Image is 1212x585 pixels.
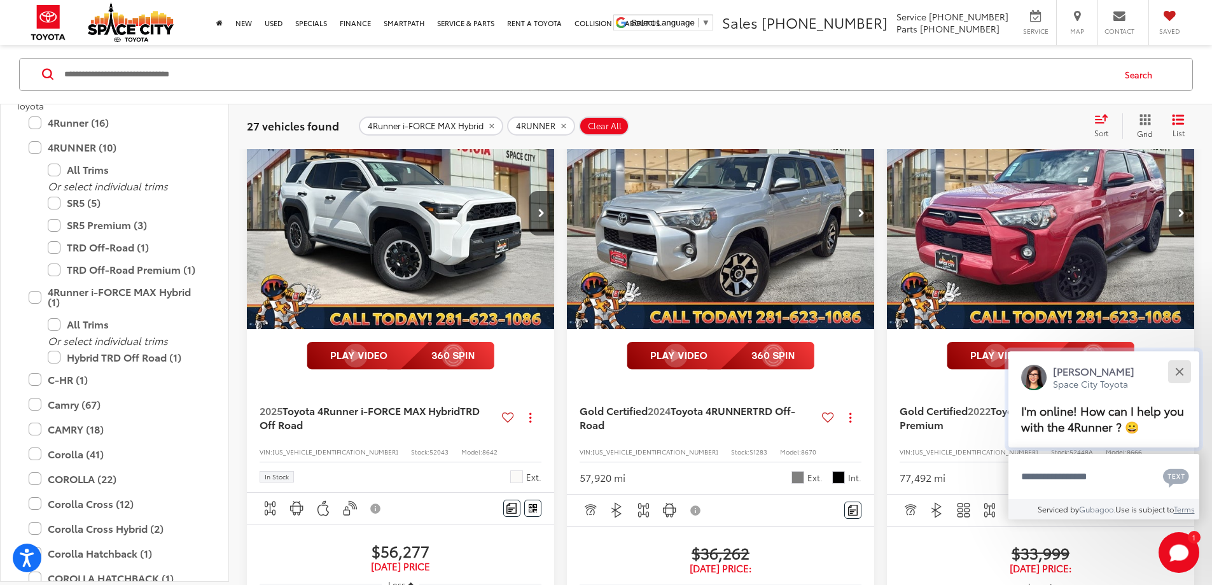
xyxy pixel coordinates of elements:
[580,470,625,485] div: 57,920 mi
[1094,127,1108,138] span: Sort
[1008,454,1199,500] textarea: Type your message
[282,403,460,418] span: Toyota 4Runner i-FORCE MAX Hybrid
[48,313,200,335] label: All Trims
[29,136,200,159] label: 4RUNNER (10)
[1021,27,1050,36] span: Service
[1162,113,1194,139] button: List View
[461,447,482,456] span: Model:
[526,471,541,483] span: Ext.
[411,447,429,456] span: Stock:
[900,543,1181,562] span: $33,999
[947,342,1134,370] img: full motion video
[801,447,816,456] span: 8670
[1038,504,1079,514] span: Serviced by
[807,472,823,484] span: Ext.
[566,98,875,329] a: 2024 Toyota 4RUNNER TRD Off-Road2024 Toyota 4RUNNER TRD Off-Road2024 Toyota 4RUNNER TRD Off-Road2...
[529,191,554,236] button: Next image
[48,214,200,236] label: SR5 Premium (3)
[1063,27,1091,36] span: Map
[63,59,1113,90] input: Search by Make, Model, or Keyword
[48,178,168,193] i: Or select individual trims
[529,412,531,423] span: dropdown dots
[849,412,851,423] span: dropdown dots
[48,258,200,281] label: TRD Off-Road Premium (1)
[982,502,998,518] img: 4WD/AWD
[1163,467,1189,488] svg: Text
[566,98,875,329] div: 2024 Toyota 4RUNNER TRD Off-Road 0
[579,116,629,136] button: Clear All
[1005,497,1027,524] button: View Disclaimer
[1172,127,1185,138] span: List
[1155,27,1183,36] span: Saved
[247,118,339,133] span: 27 vehicles found
[580,403,648,418] span: Gold Certified
[1192,534,1195,540] span: 1
[88,3,174,42] img: Space City Toyota
[342,500,358,516] img: Keyless Entry
[1115,504,1174,514] span: Use is subject to
[359,116,503,136] button: remove 4Runner%20i-FORCE%20MAX%20Hybrid
[662,502,678,518] img: Android Auto
[698,18,699,27] span: ​
[1137,128,1153,139] span: Grid
[580,447,592,456] span: VIN:
[260,560,541,573] span: [DATE] Price
[16,100,44,113] span: Toyota
[29,468,200,490] label: COROLLA (22)
[648,403,671,418] span: 2024
[316,500,331,516] img: Apple CarPlay
[844,502,861,519] button: Comments
[848,505,858,516] img: Comments
[48,192,200,214] label: SR5 (5)
[991,403,1073,418] span: Toyota 4RUNNER
[516,121,555,131] span: 4RUNNER
[609,502,625,518] img: Bluetooth®
[246,98,555,330] img: 2025 Toyota 4Runner i-FORCE MAX Hybrid Hybrid TRD Off Road
[731,447,749,456] span: Stock:
[902,502,918,518] img: Adaptive Cruise Control
[1122,113,1162,139] button: Grid View
[48,159,200,181] label: All Trims
[529,504,537,514] i: Window Sticker
[29,369,200,391] label: C-HR (1)
[968,403,991,418] span: 2022
[1159,532,1199,573] svg: Start Chat
[920,22,1000,35] span: [PHONE_NUMBER]
[1113,59,1171,90] button: Search
[307,342,494,370] img: full motion video
[636,502,651,518] img: 4WD/AWD
[260,403,480,432] span: TRD Off Road
[631,18,710,27] a: Select Language​
[1053,364,1134,378] p: [PERSON_NAME]
[48,236,200,258] label: TRD Off-Road (1)
[510,470,523,483] span: Ice
[886,98,1195,329] div: 2022 Toyota 4RUNNER SR5 Premium 0
[48,346,200,369] label: Hybrid TRD Off Road (1)
[1088,113,1122,139] button: Select sort value
[1166,358,1193,385] button: Close
[29,542,200,565] label: Corolla Hatchback (1)
[246,98,555,329] a: 2025 Toyota 4Runner i-FORCE MAX Hybrid Hybrid TRD Off Road2025 Toyota 4Runner i-FORCE MAX Hybrid ...
[29,518,200,540] label: Corolla Cross Hybrid (2)
[262,500,278,516] img: 4WD/AWD
[365,495,387,522] button: View Disclaimer
[29,443,200,465] label: Corolla (41)
[839,406,861,428] button: Actions
[896,22,917,35] span: Parts
[1104,27,1134,36] span: Contact
[260,404,497,432] a: 2025Toyota 4Runner i-FORCE MAX HybridTRD Off Road
[685,497,707,524] button: View Disclaimer
[482,447,498,456] span: 8642
[368,121,484,131] span: 4Runner i-FORCE MAX Hybrid
[762,12,888,32] span: [PHONE_NUMBER]
[956,502,972,518] img: 3rd Row Seating
[48,333,168,348] i: Or select individual trims
[912,447,1038,456] span: [US_VEHICLE_IDENTIFICATION_NUMBER]
[29,281,200,313] label: 4Runner i-FORCE MAX Hybrid (1)
[260,447,272,456] span: VIN:
[900,470,945,485] div: 77,492 mi
[246,98,555,329] div: 2025 Toyota 4Runner i-FORCE MAX Hybrid Hybrid TRD Off Road 0
[780,447,801,456] span: Model:
[849,191,874,236] button: Next image
[260,403,282,418] span: 2025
